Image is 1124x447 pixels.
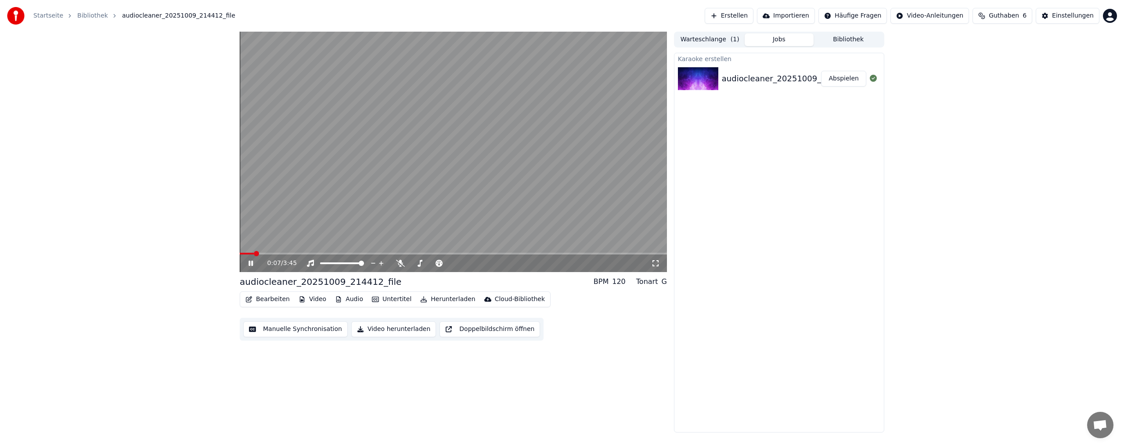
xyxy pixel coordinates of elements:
[636,276,658,287] div: Tonart
[594,276,609,287] div: BPM
[33,11,63,20] a: Startseite
[821,71,866,87] button: Abspielen
[612,276,626,287] div: 120
[417,293,479,305] button: Herunterladen
[1023,11,1027,20] span: 6
[440,321,540,337] button: Doppelbildschirm öffnen
[814,33,883,46] button: Bibliothek
[818,8,887,24] button: Häufige Fragen
[722,73,868,85] div: audiocleaner_20251009_214412_file
[295,293,330,305] button: Video
[745,33,814,46] button: Jobs
[267,259,288,268] div: /
[1036,8,1099,24] button: Einstellungen
[661,276,666,287] div: G
[33,11,235,20] nav: breadcrumb
[77,11,108,20] a: Bibliothek
[240,276,401,288] div: audiocleaner_20251009_214412_file
[243,321,348,337] button: Manuelle Synchronisation
[973,8,1032,24] button: Guthaben6
[757,8,815,24] button: Importieren
[242,293,293,305] button: Bearbeiten
[267,259,281,268] span: 0:07
[675,33,745,46] button: Warteschlange
[890,8,969,24] button: Video-Anleitungen
[1052,11,1094,20] div: Einstellungen
[351,321,436,337] button: Video herunterladen
[705,8,753,24] button: Erstellen
[674,53,884,64] div: Karaoke erstellen
[989,11,1019,20] span: Guthaben
[495,295,545,304] div: Cloud-Bibliothek
[1087,412,1113,438] div: Chat öffnen
[731,35,739,44] span: ( 1 )
[122,11,235,20] span: audiocleaner_20251009_214412_file
[331,293,367,305] button: Audio
[283,259,297,268] span: 3:45
[368,293,415,305] button: Untertitel
[7,7,25,25] img: youka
